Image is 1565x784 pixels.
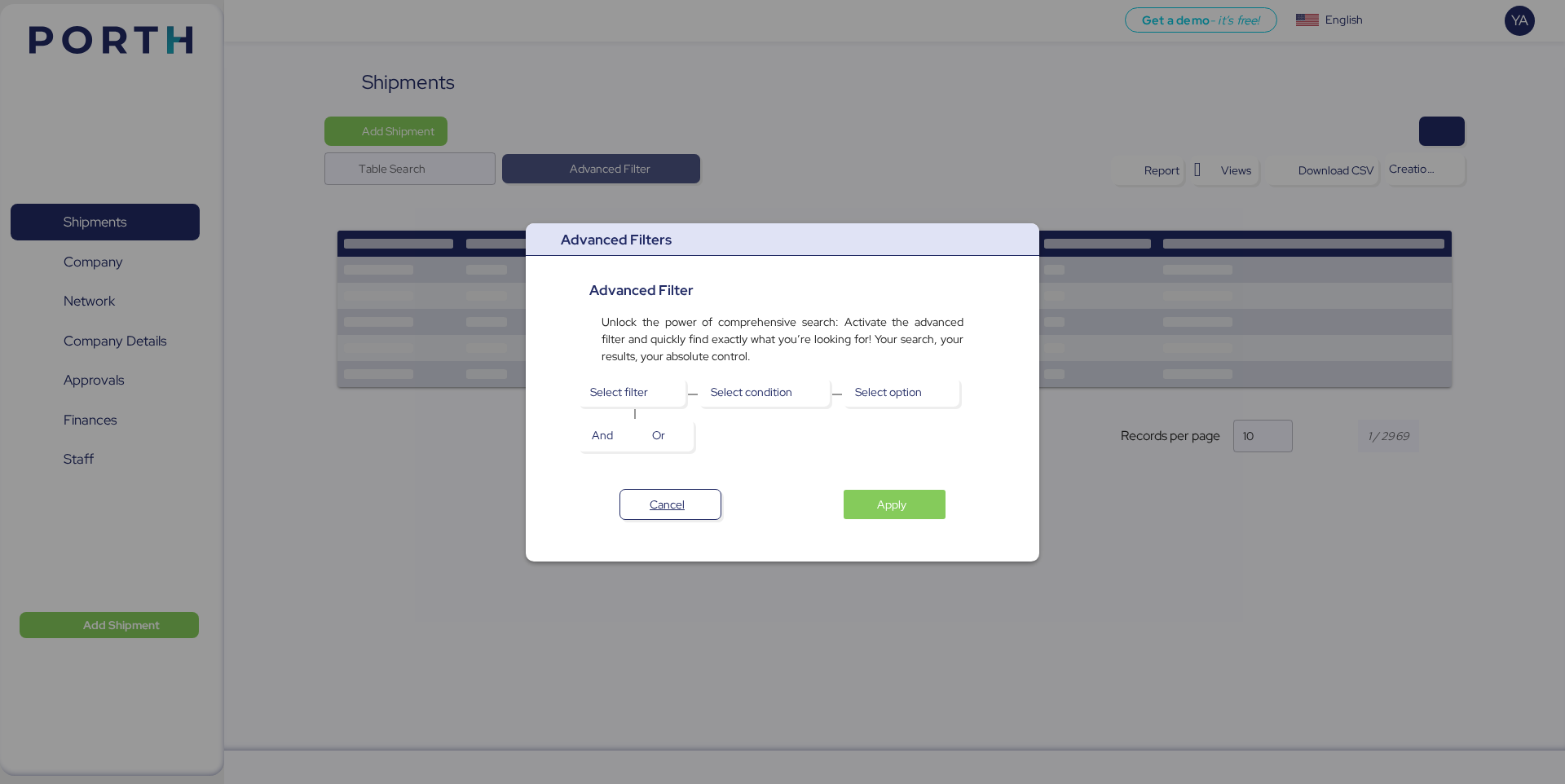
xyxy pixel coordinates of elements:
[589,281,694,299] span: Advanced Filter
[590,382,648,402] span: Select filter
[842,377,959,407] button: Select option
[577,377,686,407] button: Select filter
[652,425,665,445] span: Or
[592,425,613,445] span: And
[619,489,721,520] button: Cancel
[711,382,792,402] span: Select condition
[877,495,906,514] span: Apply
[650,495,685,514] span: Cancel
[855,382,922,402] span: Select option
[698,377,830,407] button: Select condition
[844,490,946,519] button: Apply
[639,421,691,450] button: Or
[579,421,639,450] button: And
[602,315,963,363] span: Unlock the power of comprehensive search: Activate the advanced filter and quickly find exactly w...
[561,231,672,249] span: Advanced Filters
